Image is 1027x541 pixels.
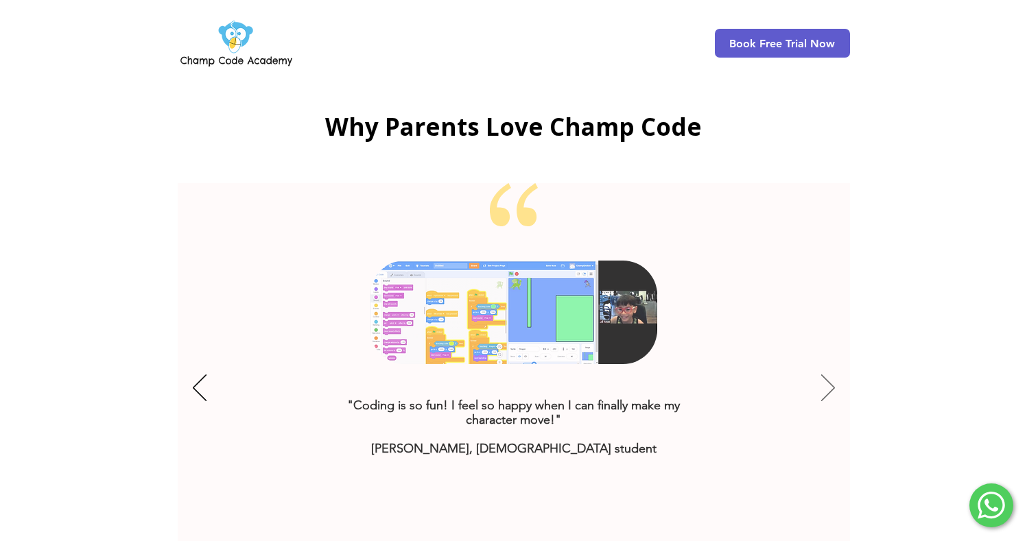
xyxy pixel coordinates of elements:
[371,441,657,456] span: [PERSON_NAME], [DEMOGRAPHIC_DATA] student
[325,110,702,143] span: Why Parents Love Champ Code
[821,374,835,403] button: Next
[193,374,206,403] button: Previous
[178,16,295,70] img: Champ Code Academy Logo PNG.png
[370,261,657,364] svg: Online Coding Class for Kids
[729,37,835,50] span: Book Free Trial Now
[347,398,680,427] span: "Coding is so fun! I feel so happy when I can finally make my character move!"
[715,29,850,58] a: Book Free Trial Now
